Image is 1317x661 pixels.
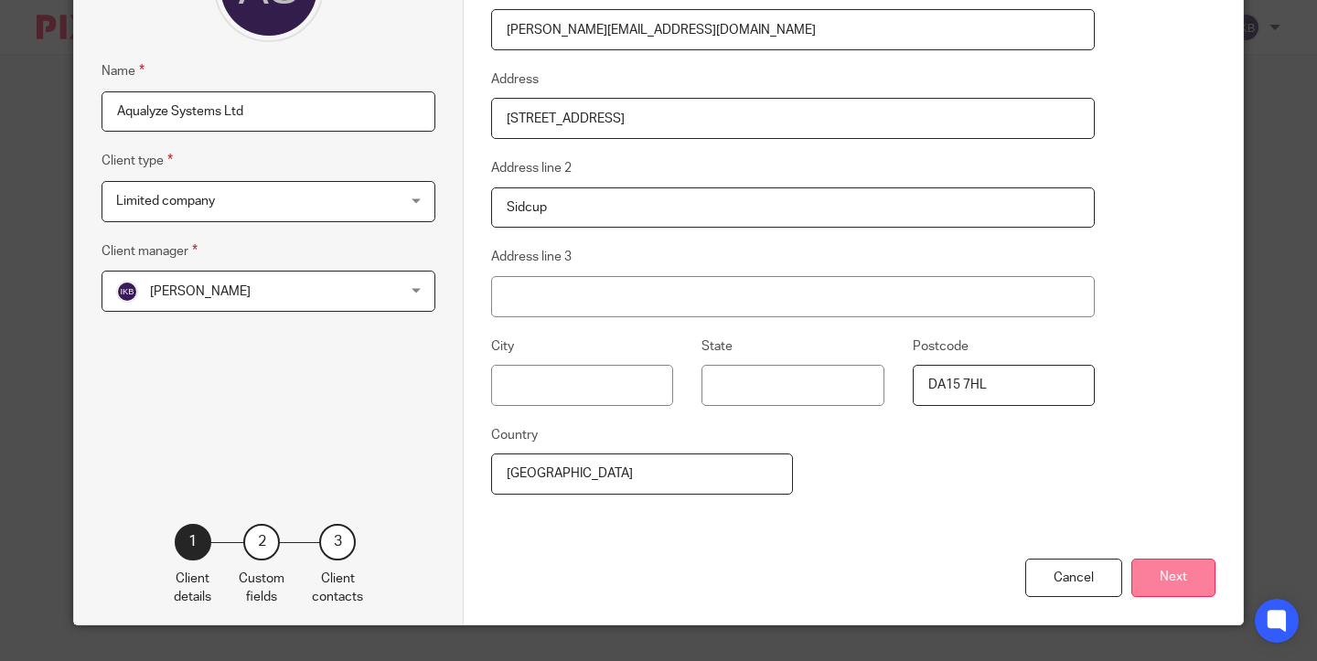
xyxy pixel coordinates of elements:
div: 2 [243,524,280,560]
p: Custom fields [239,570,284,607]
div: 1 [175,524,211,560]
p: Client details [174,570,211,607]
span: [PERSON_NAME] [150,285,251,298]
label: Client type [102,150,173,171]
span: Limited company [116,195,215,208]
label: Address line 3 [491,248,572,266]
label: Address line 2 [491,159,572,177]
label: Address [491,70,539,89]
label: State [701,337,733,356]
label: Client manager [102,240,198,261]
button: Next [1131,559,1215,598]
img: svg%3E [116,281,138,303]
label: Name [102,60,145,81]
label: Postcode [913,337,969,356]
label: City [491,337,514,356]
label: Country [491,426,538,444]
p: Client contacts [312,570,363,607]
div: Cancel [1025,559,1122,598]
div: 3 [319,524,356,560]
